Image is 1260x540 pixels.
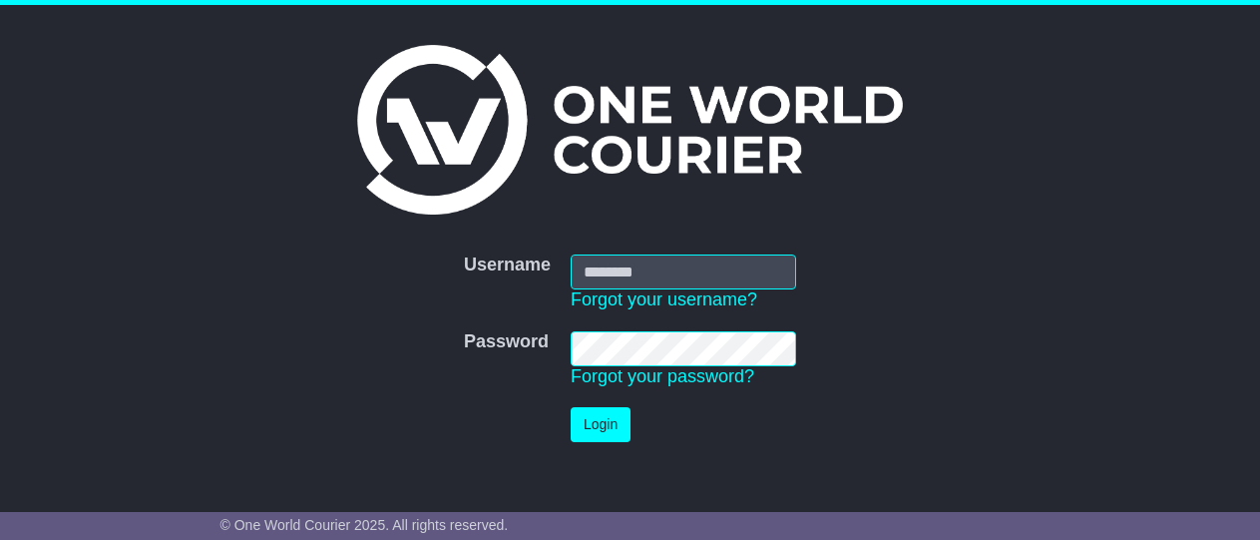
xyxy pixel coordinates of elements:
[571,366,754,386] a: Forgot your password?
[571,289,757,309] a: Forgot your username?
[220,517,509,533] span: © One World Courier 2025. All rights reserved.
[464,255,551,276] label: Username
[464,331,549,353] label: Password
[571,407,630,442] button: Login
[357,45,902,215] img: One World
